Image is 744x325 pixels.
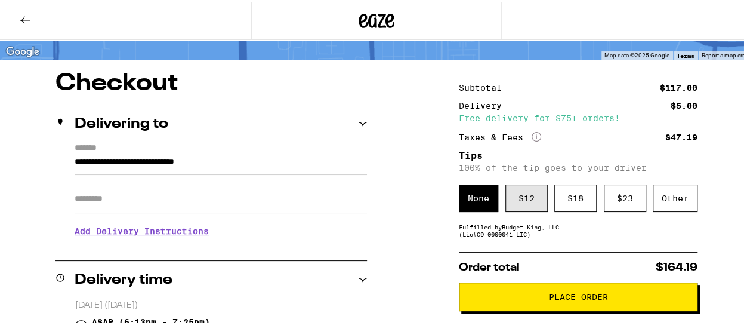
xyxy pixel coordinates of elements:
[3,42,42,58] img: Google
[459,100,510,108] div: Delivery
[75,271,172,286] h2: Delivery time
[554,183,597,210] div: $ 18
[459,130,541,141] div: Taxes & Fees
[505,183,548,210] div: $ 12
[459,161,697,171] p: 100% of the tip goes to your driver
[55,70,367,94] h1: Checkout
[459,82,510,90] div: Subtotal
[75,115,168,130] h2: Delivering to
[671,100,697,108] div: $5.00
[604,183,646,210] div: $ 23
[665,131,697,140] div: $47.19
[459,281,697,309] button: Place Order
[459,183,498,210] div: None
[459,149,697,159] h5: Tips
[459,260,520,271] span: Order total
[660,82,697,90] div: $117.00
[75,216,367,243] h3: Add Delivery Instructions
[459,112,697,121] div: Free delivery for $75+ orders!
[549,291,608,299] span: Place Order
[653,183,697,210] div: Other
[3,42,42,58] a: Open this area in Google Maps (opens a new window)
[75,298,367,309] p: [DATE] ([DATE])
[677,50,694,57] a: Terms
[75,243,367,253] p: We'll contact you at when we arrive
[656,260,697,271] span: $164.19
[459,222,697,236] div: Fulfilled by Budget King, LLC (Lic# C9-0000041-LIC )
[604,50,669,57] span: Map data ©2025 Google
